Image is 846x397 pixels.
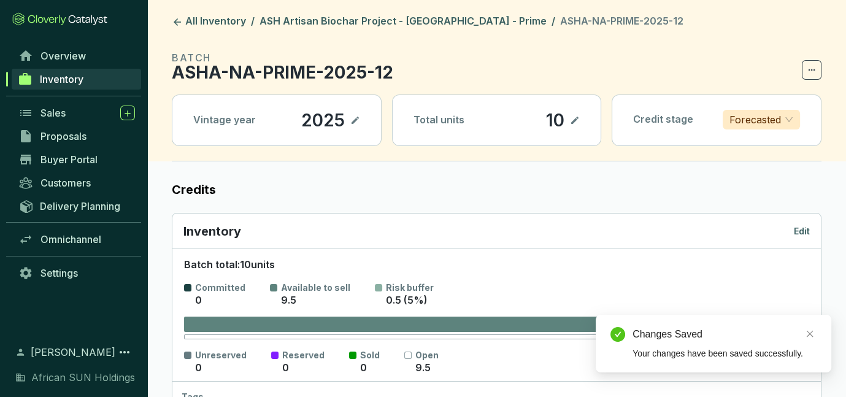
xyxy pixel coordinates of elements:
[251,15,255,29] li: /
[386,294,428,306] span: 0.5 (5%)
[40,50,86,62] span: Overview
[806,330,814,338] span: close
[545,110,565,131] p: 10
[12,149,141,170] a: Buyer Portal
[803,327,817,341] a: Close
[183,223,241,240] p: Inventory
[360,361,367,375] p: 0
[195,282,245,294] p: Committed
[633,327,817,342] div: Changes Saved
[360,349,380,361] p: Sold
[40,130,87,142] span: Proposals
[281,282,350,294] p: Available to sell
[12,69,141,90] a: Inventory
[40,73,83,85] span: Inventory
[12,45,141,66] a: Overview
[195,294,202,307] p: 0
[40,233,101,245] span: Omnichannel
[184,258,809,272] p: Batch total: 10 units
[12,126,141,147] a: Proposals
[413,114,464,127] p: Total units
[282,349,325,361] p: Reserved
[172,181,821,198] label: Credits
[40,177,91,189] span: Customers
[193,114,256,127] p: Vintage year
[12,102,141,123] a: Sales
[281,294,296,307] p: 9.5
[257,15,549,29] a: ASH Artisan Biochar Project - [GEOGRAPHIC_DATA] - Prime
[195,361,202,375] p: 0
[633,347,817,360] div: Your changes have been saved successfully.
[12,172,141,193] a: Customers
[40,153,98,166] span: Buyer Portal
[610,327,625,342] span: check-circle
[12,229,141,250] a: Omnichannel
[633,113,693,126] p: Credit stage
[169,15,248,29] a: All Inventory
[172,50,393,65] p: BATCH
[560,15,683,27] span: ASHA-NA-PRIME-2025-12
[31,370,135,385] span: African SUN Holdings
[31,345,115,360] span: [PERSON_NAME]
[195,349,247,361] p: Unreserved
[415,361,431,375] p: 9.5
[729,110,781,129] p: Forecasted
[12,263,141,283] a: Settings
[40,267,78,279] span: Settings
[301,110,345,131] p: 2025
[12,196,141,216] a: Delivery Planning
[415,349,439,361] p: Open
[552,15,555,29] li: /
[40,107,66,119] span: Sales
[386,282,434,294] p: Risk buffer
[172,65,393,80] p: ASHA-NA-PRIME-2025-12
[794,225,810,237] p: Edit
[282,361,289,375] p: 0
[40,200,120,212] span: Delivery Planning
